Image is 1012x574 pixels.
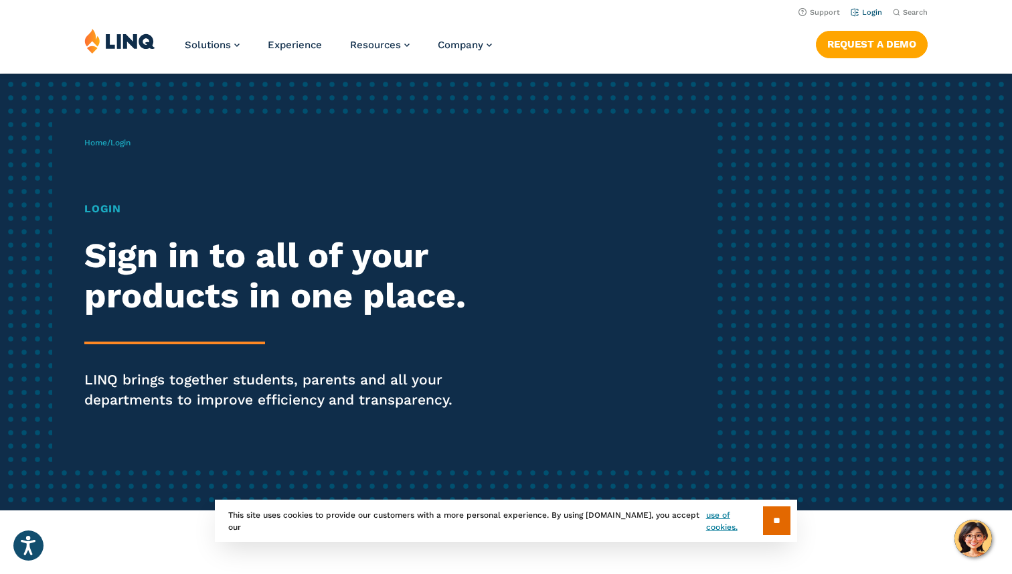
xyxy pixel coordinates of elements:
a: Experience [268,39,322,51]
nav: Primary Navigation [185,28,492,72]
span: Search [903,8,928,17]
h2: Sign in to all of your products in one place. [84,236,475,316]
div: This site uses cookies to provide our customers with a more personal experience. By using [DOMAIN... [215,500,797,542]
a: Home [84,138,107,147]
span: Resources [350,39,401,51]
button: Hello, have a question? Let’s chat. [954,520,992,557]
a: Support [798,8,840,17]
span: / [84,138,131,147]
a: Request a Demo [816,31,928,58]
a: use of cookies. [706,509,763,533]
a: Solutions [185,39,240,51]
a: Login [851,8,882,17]
h1: Login [84,201,475,217]
img: LINQ | K‑12 Software [84,28,155,54]
nav: Button Navigation [816,28,928,58]
span: Login [110,138,131,147]
button: Open Search Bar [893,7,928,17]
a: Resources [350,39,410,51]
p: LINQ brings together students, parents and all your departments to improve efficiency and transpa... [84,370,475,410]
a: Company [438,39,492,51]
span: Solutions [185,39,231,51]
span: Company [438,39,483,51]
